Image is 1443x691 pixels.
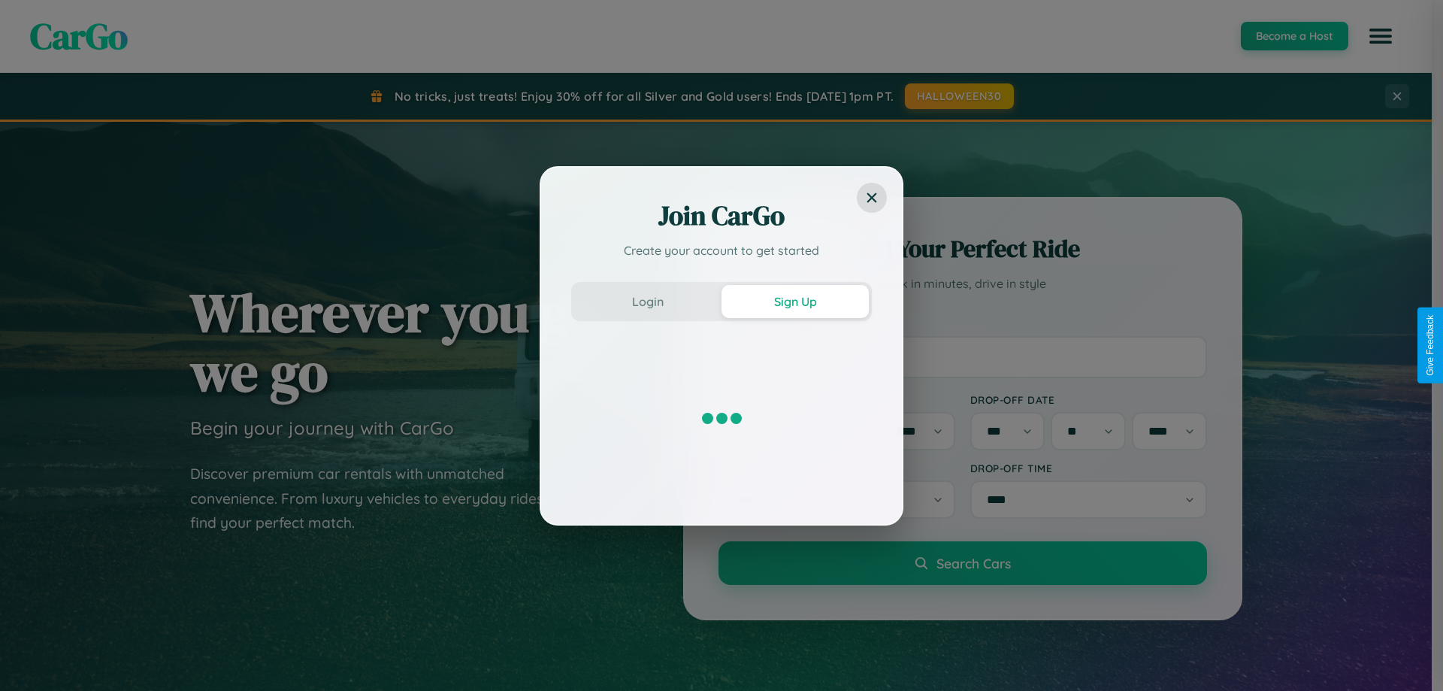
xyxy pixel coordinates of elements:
p: Create your account to get started [571,241,872,259]
iframe: Intercom live chat [15,640,51,676]
div: Give Feedback [1425,315,1435,376]
button: Sign Up [721,285,869,318]
h2: Join CarGo [571,198,872,234]
button: Login [574,285,721,318]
